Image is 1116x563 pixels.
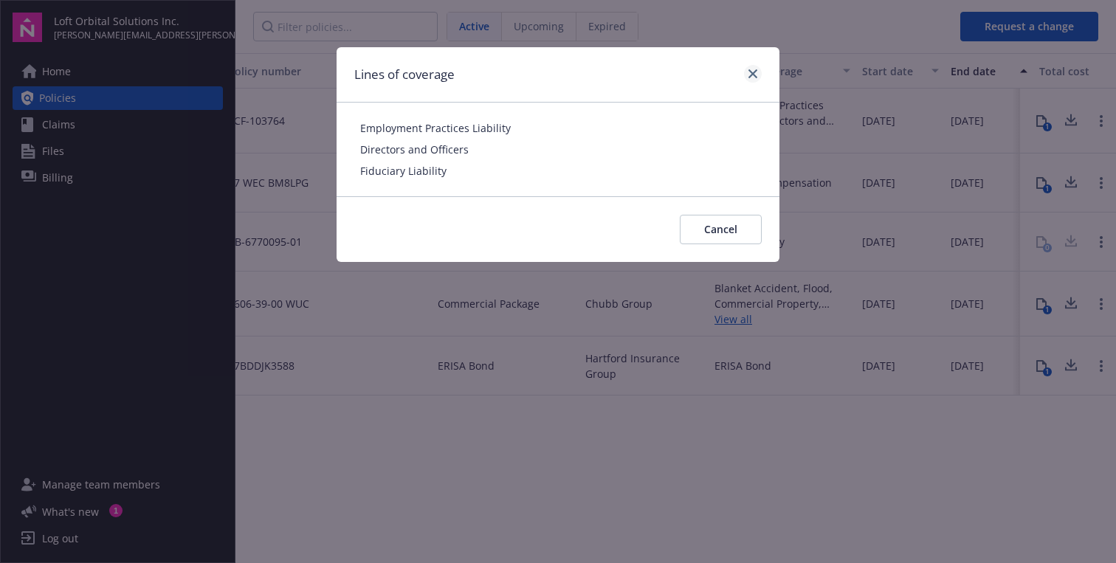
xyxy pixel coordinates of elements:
[354,65,455,84] h1: Lines of coverage
[744,65,762,83] a: close
[704,222,737,236] span: Cancel
[360,142,756,157] span: Directors and Officers
[360,163,756,179] span: Fiduciary Liability
[360,120,756,136] span: Employment Practices Liability
[680,215,762,244] button: Cancel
